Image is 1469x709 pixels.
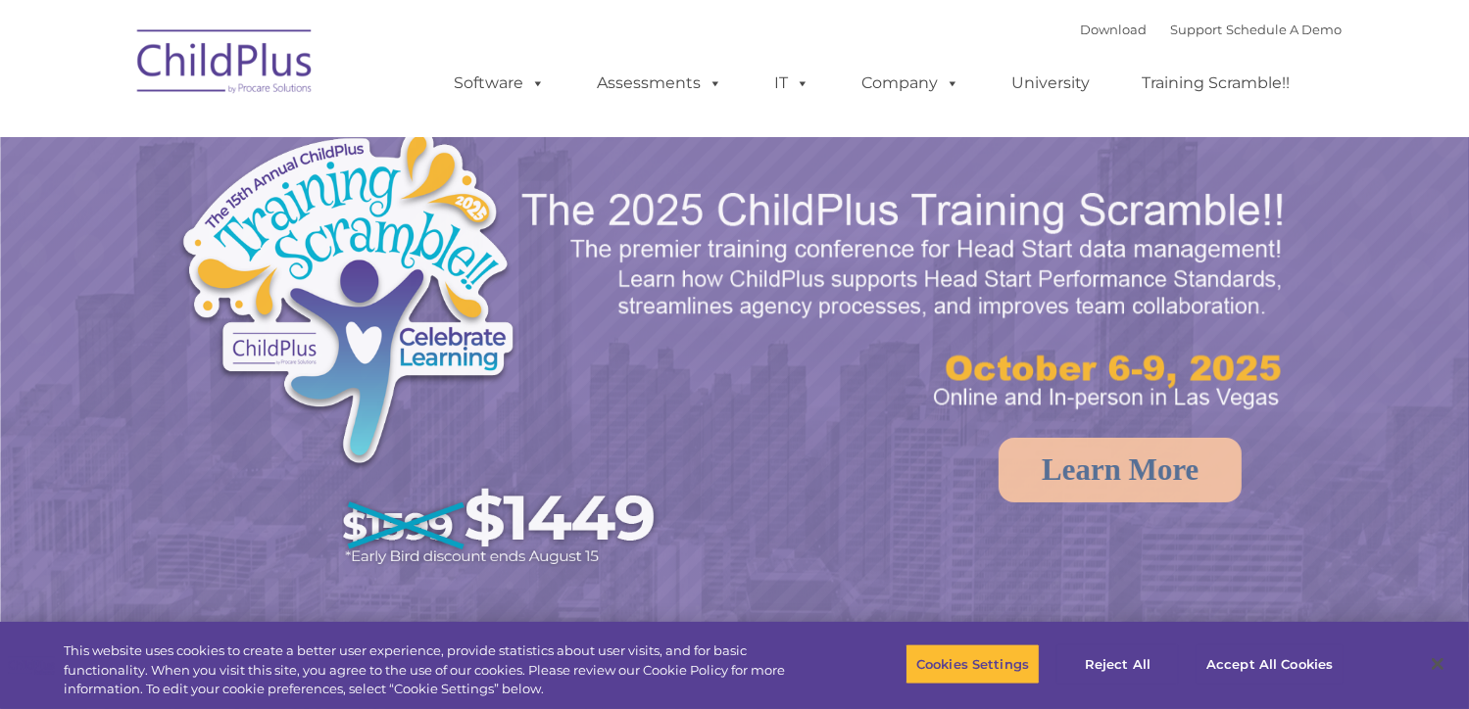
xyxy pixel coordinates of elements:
[272,210,356,224] span: Phone number
[1081,22,1343,37] font: |
[756,64,830,103] a: IT
[578,64,743,103] a: Assessments
[1056,643,1179,685] button: Reject All
[435,64,565,103] a: Software
[1171,22,1223,37] a: Support
[64,641,808,699] div: This website uses cookies to create a better user experience, provide statistics about user visit...
[1196,643,1344,685] button: Accept All Cookies
[1081,22,1148,37] a: Download
[999,438,1242,502] a: Learn More
[906,643,1040,685] button: Cookies Settings
[1416,642,1459,685] button: Close
[272,129,332,144] span: Last name
[993,64,1110,103] a: University
[127,16,323,114] img: ChildPlus by Procare Solutions
[843,64,980,103] a: Company
[1123,64,1310,103] a: Training Scramble!!
[1227,22,1343,37] a: Schedule A Demo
